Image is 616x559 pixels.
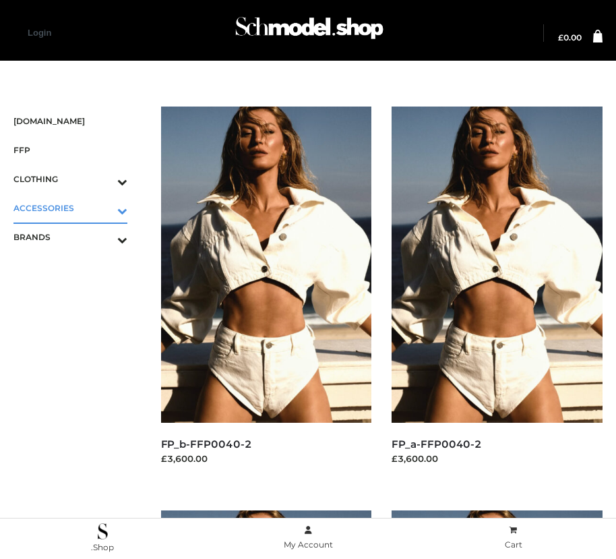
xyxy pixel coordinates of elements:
[13,229,127,245] span: BRANDS
[206,523,411,553] a: My Account
[13,142,127,158] span: FFP
[558,32,582,42] bdi: 0.00
[161,438,252,450] a: FP_b-FFP0040-2
[13,113,127,129] span: [DOMAIN_NAME]
[505,539,522,550] span: Cart
[28,28,51,38] a: Login
[13,107,127,136] a: [DOMAIN_NAME]
[98,523,108,539] img: .Shop
[229,11,387,55] a: Schmodel Admin 964
[13,200,127,216] span: ACCESSORIES
[13,223,127,252] a: BRANDSToggle Submenu
[13,171,127,187] span: CLOTHING
[161,452,372,465] div: £3,600.00
[80,165,127,194] button: Toggle Submenu
[80,194,127,223] button: Toggle Submenu
[232,7,387,55] img: Schmodel Admin 964
[392,438,482,450] a: FP_a-FFP0040-2
[558,32,563,42] span: £
[558,34,582,42] a: £0.00
[13,194,127,223] a: ACCESSORIESToggle Submenu
[13,165,127,194] a: CLOTHINGToggle Submenu
[392,452,603,465] div: £3,600.00
[80,223,127,252] button: Toggle Submenu
[284,539,333,550] span: My Account
[13,136,127,165] a: FFP
[410,523,616,553] a: Cart
[91,542,114,552] span: .Shop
